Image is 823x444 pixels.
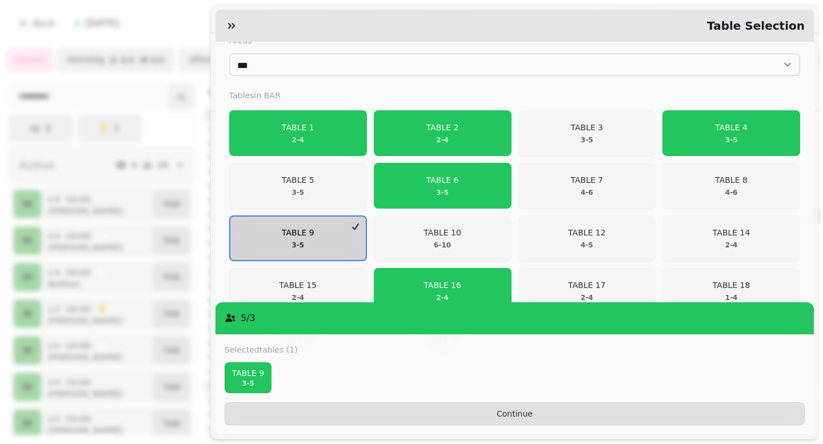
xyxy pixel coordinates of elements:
[374,110,512,156] button: TABLE 22-4
[662,268,800,314] button: TABLE 181-4
[662,163,800,209] button: TABLE 84-6
[518,215,656,261] button: TABLE 124-5
[518,268,656,314] button: TABLE 172-4
[715,122,748,133] p: TABLE 4
[230,367,266,379] p: TABLE 9
[229,110,367,156] button: TABLE 12-4
[568,227,606,238] p: TABLE 12
[424,293,461,302] p: 2 - 4
[662,215,800,261] button: TABLE 142-4
[715,135,748,145] p: 3 - 5
[234,410,795,418] span: Continue
[374,268,512,314] button: TABLE 162-4
[424,241,461,250] p: 6 - 10
[424,279,461,291] p: TABLE 16
[715,174,748,186] p: TABLE 8
[229,268,367,314] button: TABLE 152-4
[713,293,750,302] p: 1 - 4
[225,402,805,425] button: Continue
[713,227,750,238] p: TABLE 14
[282,227,314,238] p: TABLE 9
[282,241,314,250] p: 3 - 5
[571,122,604,133] p: TABLE 3
[426,188,459,197] p: 3 - 5
[713,241,750,250] p: 2 - 4
[662,110,800,156] button: TABLE 43-5
[229,163,367,209] button: TABLE 53-5
[229,90,800,101] label: Tables in BAR
[279,293,317,302] p: 2 - 4
[282,122,314,133] p: TABLE 1
[230,379,266,388] p: 3 - 5
[518,163,656,209] button: TABLE 74-6
[225,344,298,355] label: Selected tables (1)
[571,188,604,197] p: 4 - 6
[282,188,314,197] p: 3 - 5
[568,241,606,250] p: 4 - 5
[571,135,604,145] p: 3 - 5
[426,174,459,186] p: TABLE 6
[568,279,606,291] p: TABLE 17
[571,174,604,186] p: TABLE 7
[241,311,255,325] p: 5 / 3
[282,135,314,145] p: 2 - 4
[229,215,367,261] button: TABLE 93-5
[426,135,459,145] p: 2 - 4
[424,227,461,238] p: TABLE 10
[518,110,656,156] button: TABLE 33-5
[374,215,512,261] button: TABLE 106-10
[715,188,748,197] p: 4 - 6
[282,174,314,186] p: TABLE 5
[374,163,512,209] button: TABLE 63-5
[225,362,271,393] button: TABLE 93-5
[713,279,750,291] p: TABLE 18
[568,293,606,302] p: 2 - 4
[426,122,459,133] p: TABLE 2
[279,279,317,291] p: TABLE 15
